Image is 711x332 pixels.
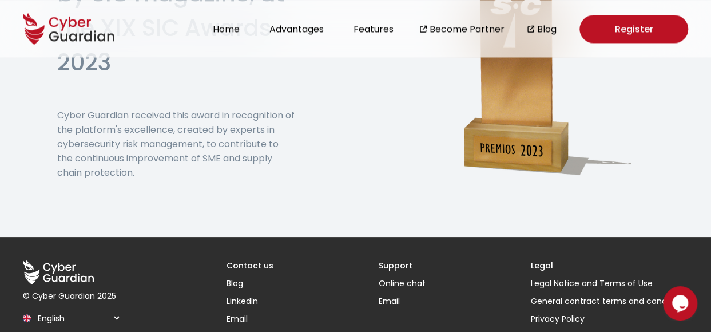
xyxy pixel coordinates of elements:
h3: Legal [531,260,688,272]
iframe: chat widget [663,286,700,321]
a: Privacy Policy [531,313,688,325]
a: Email [379,295,426,307]
a: LinkedIn [227,295,273,307]
a: Blog [227,278,273,290]
p: Cyber Guardian received this award in recognition of the platform's excellence, created by expert... [57,108,299,180]
a: Email [227,313,273,325]
a: General contract terms and conditions [531,295,688,307]
button: Features [350,21,397,37]
button: Online chat [379,278,426,290]
a: Become Partner [430,22,505,36]
a: Legal Notice and Terms of Use [531,278,688,290]
button: Advantages [266,21,327,37]
button: Home [209,21,243,37]
h3: Support [379,260,426,272]
a: Register [579,15,688,43]
h3: Contact us [227,260,273,272]
a: Blog [537,22,557,36]
p: © Cyber Guardian 2025 [23,290,121,302]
